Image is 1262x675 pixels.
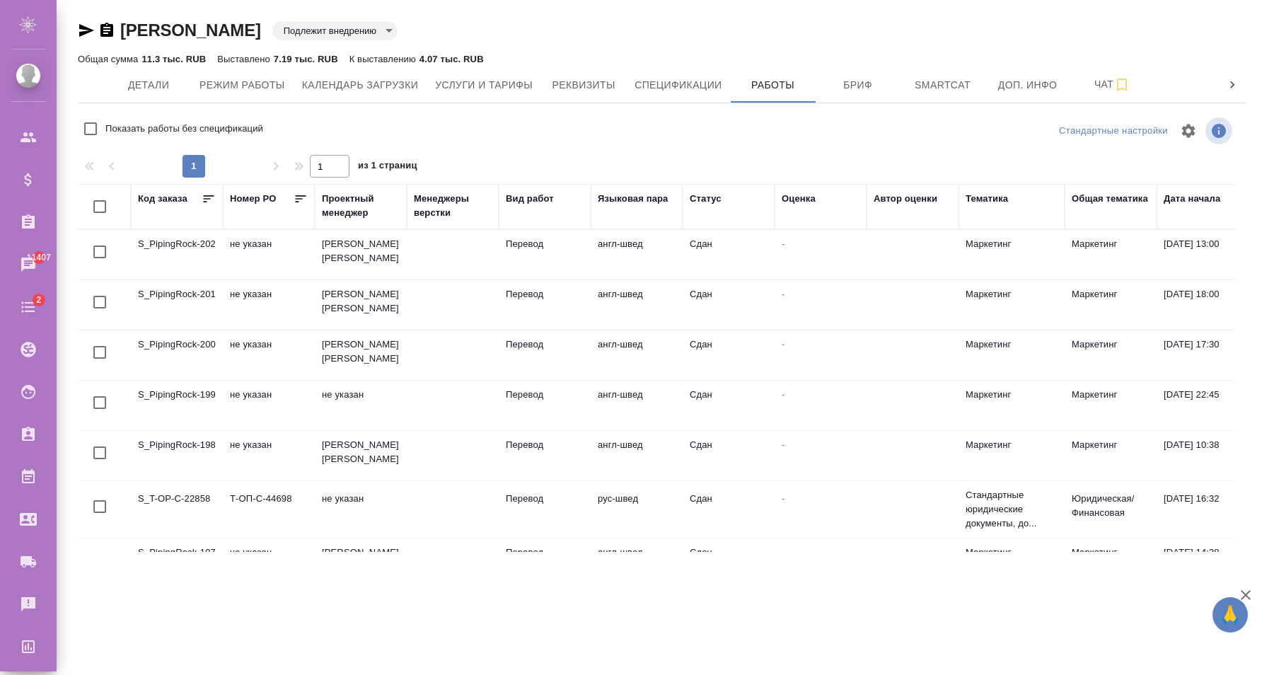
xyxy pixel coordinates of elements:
[315,431,407,480] td: [PERSON_NAME] [PERSON_NAME]
[782,192,816,206] div: Оценка
[315,538,407,588] td: [PERSON_NAME]
[782,339,785,350] a: -
[322,192,400,220] div: Проектный менеджер
[966,237,1058,251] p: Маркетинг
[1079,76,1147,93] span: Чат
[683,538,775,588] td: Сдан
[683,330,775,380] td: Сдан
[739,76,807,94] span: Работы
[315,230,407,279] td: [PERSON_NAME] [PERSON_NAME]
[131,485,223,534] td: S_T-OP-C-22858
[131,538,223,588] td: S_PipingRock-197
[1218,600,1242,630] span: 🙏
[1212,597,1248,633] button: 🙏
[782,547,785,558] a: -
[966,337,1058,352] p: Маркетинг
[138,192,187,206] div: Код заказа
[223,431,315,480] td: не указан
[506,388,584,402] p: Перевод
[782,238,785,249] a: -
[506,192,554,206] div: Вид работ
[1113,76,1130,93] svg: Подписаться
[217,54,274,64] p: Выставлено
[782,439,785,450] a: -
[1055,120,1171,142] div: split button
[120,21,261,40] a: [PERSON_NAME]
[85,337,115,367] span: Toggle Row Selected
[223,538,315,588] td: не указан
[302,76,419,94] span: Календарь загрузки
[683,230,775,279] td: Сдан
[506,287,584,301] p: Перевод
[78,54,141,64] p: Общая сумма
[1171,114,1205,148] span: Настроить таблицу
[782,493,785,504] a: -
[435,76,533,94] span: Услуги и тарифы
[1065,485,1157,534] td: Юридическая/Финансовая
[223,381,315,430] td: не указан
[1065,330,1157,380] td: Маркетинг
[506,438,584,452] p: Перевод
[909,76,977,94] span: Smartcat
[966,438,1058,452] p: Маркетинг
[4,289,53,325] a: 2
[874,192,937,206] div: Автор оценки
[591,381,683,430] td: англ-швед
[683,431,775,480] td: Сдан
[85,388,115,417] span: Toggle Row Selected
[683,485,775,534] td: Сдан
[1065,538,1157,588] td: Маркетинг
[1164,192,1220,206] div: Дата начала
[131,431,223,480] td: S_PipingRock-198
[274,54,338,64] p: 7.19 тыс. RUB
[28,293,50,307] span: 2
[690,192,722,206] div: Статус
[358,157,417,178] span: из 1 страниц
[349,54,419,64] p: К выставлению
[419,54,484,64] p: 4.07 тыс. RUB
[131,330,223,380] td: S_PipingRock-200
[591,280,683,330] td: англ-швед
[782,289,785,299] a: -
[223,330,315,380] td: не указан
[591,431,683,480] td: англ-швед
[966,546,1058,560] p: Маркетинг
[115,76,183,94] span: Детали
[272,21,398,40] div: Подлежит внедрению
[131,280,223,330] td: S_PipingRock-201
[782,389,785,400] a: -
[315,330,407,380] td: [PERSON_NAME] [PERSON_NAME]
[223,280,315,330] td: не указан
[85,546,115,575] span: Toggle Row Selected
[506,492,584,506] p: Перевод
[315,381,407,430] td: не указан
[591,538,683,588] td: англ-швед
[230,192,276,206] div: Номер PO
[131,230,223,279] td: S_PipingRock-202
[85,492,115,521] span: Toggle Row Selected
[1065,280,1157,330] td: Маркетинг
[994,76,1062,94] span: Доп. инфо
[506,546,584,560] p: Перевод
[966,388,1058,402] p: Маркетинг
[414,192,492,220] div: Менеджеры верстки
[683,381,775,430] td: Сдан
[223,485,315,534] td: Т-ОП-С-44698
[1072,192,1148,206] div: Общая тематика
[1065,381,1157,430] td: Маркетинг
[315,280,407,330] td: [PERSON_NAME] [PERSON_NAME]
[635,76,722,94] span: Спецификации
[966,192,1008,206] div: Тематика
[18,250,59,265] span: 11407
[85,237,115,267] span: Toggle Row Selected
[683,280,775,330] td: Сдан
[199,76,285,94] span: Режим работы
[966,488,1058,531] p: Стандартные юридические документы, до...
[550,76,618,94] span: Реквизиты
[85,287,115,317] span: Toggle Row Selected
[78,22,95,39] button: Скопировать ссылку для ЯМессенджера
[105,122,263,136] span: Показать работы без спецификаций
[223,230,315,279] td: не указан
[1065,431,1157,480] td: Маркетинг
[131,381,223,430] td: S_PipingRock-199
